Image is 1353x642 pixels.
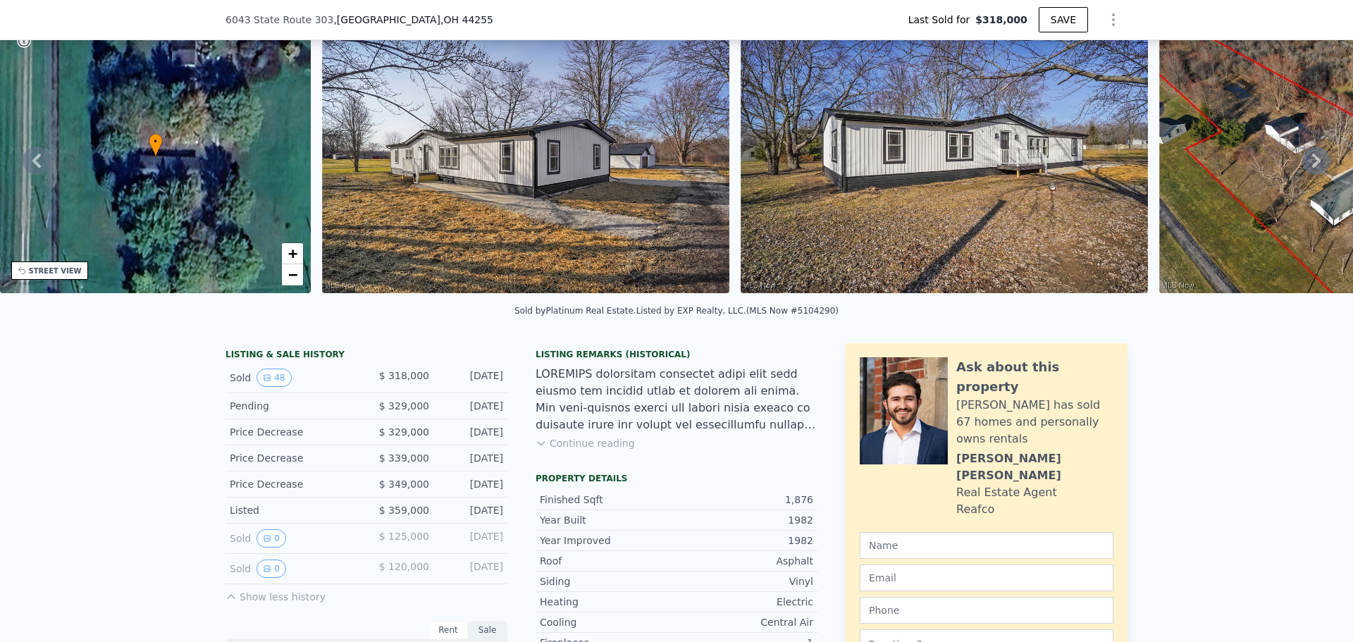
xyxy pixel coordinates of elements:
div: Real Estate Agent [956,484,1057,501]
img: Sale: 146442505 Parcel: 85914551 [322,23,729,293]
div: 1982 [676,533,813,548]
button: Show less history [225,584,326,604]
div: [DATE] [440,503,503,517]
span: $ 120,000 [379,561,429,572]
span: $ 349,000 [379,479,429,490]
div: [DATE] [440,399,503,413]
div: Reafco [956,501,994,518]
div: 1,876 [676,493,813,507]
span: • [149,135,163,148]
div: Roof [540,554,676,568]
div: • [149,133,163,158]
img: Sale: 146442505 Parcel: 85914551 [741,23,1148,293]
div: [DATE] [440,451,503,465]
div: Year Improved [540,533,676,548]
span: $ 329,000 [379,400,429,412]
div: Listed by EXP Realty, LLC. (MLS Now #5104290) [636,306,839,316]
div: Sold [230,560,355,578]
div: Year Built [540,513,676,527]
div: [DATE] [440,560,503,578]
span: $ 339,000 [379,452,429,464]
input: Name [860,532,1113,559]
div: Price Decrease [230,451,355,465]
div: Sold [230,529,355,548]
div: [DATE] [440,369,503,387]
div: [DATE] [440,529,503,548]
div: Sale [468,621,507,639]
div: Cooling [540,615,676,629]
div: Price Decrease [230,477,355,491]
span: Last Sold for [908,13,976,27]
div: [DATE] [440,477,503,491]
button: View historical data [257,560,286,578]
span: , OH 44255 [440,14,493,25]
input: Phone [860,597,1113,624]
div: 1982 [676,513,813,527]
span: $318,000 [975,13,1027,27]
div: Siding [540,574,676,588]
div: Vinyl [676,574,813,588]
button: SAVE [1039,7,1088,32]
span: 6043 State Route 303 [225,13,333,27]
span: + [288,245,297,262]
button: Show Options [1099,6,1127,34]
div: Listing Remarks (Historical) [536,349,817,360]
input: Email [860,564,1113,591]
span: $ 359,000 [379,505,429,516]
div: [PERSON_NAME] has sold 67 homes and personally owns rentals [956,397,1113,447]
div: [DATE] [440,425,503,439]
div: Listed [230,503,355,517]
div: Finished Sqft [540,493,676,507]
div: Price Decrease [230,425,355,439]
div: Asphalt [676,554,813,568]
a: Zoom in [282,243,303,264]
div: STREET VIEW [29,266,82,276]
button: Continue reading [536,436,635,450]
div: Heating [540,595,676,609]
div: LOREMIPS dolorsitam consectet adipi elit sedd eiusmo tem incidid utlab et dolorem ali enima. Min ... [536,366,817,433]
div: Rent [428,621,468,639]
div: Pending [230,399,355,413]
a: Zoom out [282,264,303,285]
span: $ 125,000 [379,531,429,542]
button: View historical data [257,369,291,387]
div: [PERSON_NAME] [PERSON_NAME] [956,450,1113,484]
span: − [288,266,297,283]
span: $ 329,000 [379,426,429,438]
div: Sold by Platinum Real Estate . [514,306,636,316]
div: Property details [536,473,817,484]
span: , [GEOGRAPHIC_DATA] [333,13,493,27]
div: Electric [676,595,813,609]
div: Ask about this property [956,357,1113,397]
div: Central Air [676,615,813,629]
div: LISTING & SALE HISTORY [225,349,507,363]
button: View historical data [257,529,286,548]
div: Sold [230,369,355,387]
span: $ 318,000 [379,370,429,381]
